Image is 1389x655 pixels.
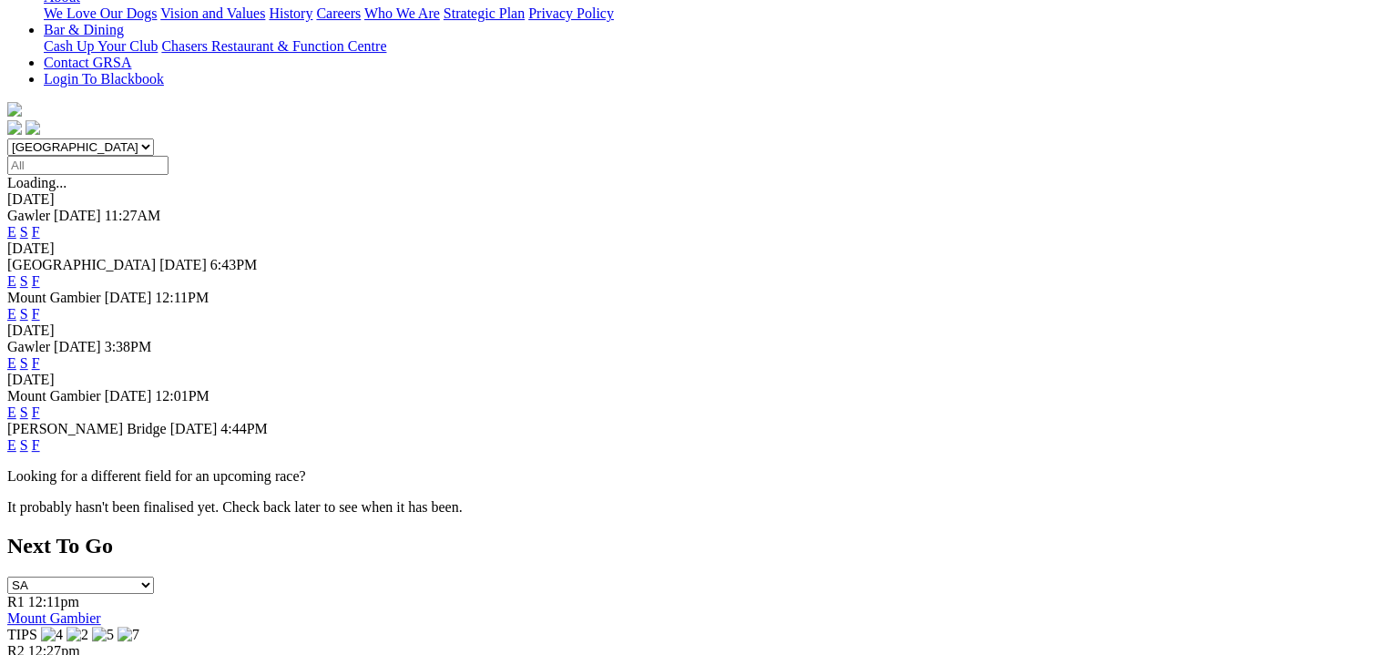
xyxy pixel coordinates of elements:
[26,120,40,135] img: twitter.svg
[66,627,88,643] img: 2
[7,594,25,609] span: R1
[105,208,161,223] span: 11:27AM
[32,306,40,322] a: F
[7,224,16,240] a: E
[161,38,386,54] a: Chasers Restaurant & Function Centre
[444,5,525,21] a: Strategic Plan
[7,208,50,223] span: Gawler
[7,610,101,626] a: Mount Gambier
[155,388,209,404] span: 12:01PM
[20,355,28,371] a: S
[7,322,1382,339] div: [DATE]
[7,421,167,436] span: [PERSON_NAME] Bridge
[44,5,1382,22] div: About
[160,5,265,21] a: Vision and Values
[105,290,152,305] span: [DATE]
[32,355,40,371] a: F
[28,594,79,609] span: 12:11pm
[44,5,157,21] a: We Love Our Dogs
[7,437,16,453] a: E
[32,404,40,420] a: F
[92,627,114,643] img: 5
[7,175,66,190] span: Loading...
[210,257,258,272] span: 6:43PM
[7,191,1382,208] div: [DATE]
[41,627,63,643] img: 4
[364,5,440,21] a: Who We Are
[105,339,152,354] span: 3:38PM
[7,102,22,117] img: logo-grsa-white.png
[220,421,268,436] span: 4:44PM
[155,290,209,305] span: 12:11PM
[7,627,37,642] span: TIPS
[105,388,152,404] span: [DATE]
[7,241,1382,257] div: [DATE]
[32,224,40,240] a: F
[20,437,28,453] a: S
[44,38,158,54] a: Cash Up Your Club
[20,273,28,289] a: S
[7,306,16,322] a: E
[159,257,207,272] span: [DATE]
[7,339,50,354] span: Gawler
[7,372,1382,388] div: [DATE]
[44,22,124,37] a: Bar & Dining
[7,534,1382,558] h2: Next To Go
[7,404,16,420] a: E
[44,38,1382,55] div: Bar & Dining
[7,468,1382,485] p: Looking for a different field for an upcoming race?
[32,437,40,453] a: F
[20,224,28,240] a: S
[44,71,164,87] a: Login To Blackbook
[20,306,28,322] a: S
[7,290,101,305] span: Mount Gambier
[7,120,22,135] img: facebook.svg
[54,208,101,223] span: [DATE]
[32,273,40,289] a: F
[7,156,169,175] input: Select date
[7,388,101,404] span: Mount Gambier
[117,627,139,643] img: 7
[54,339,101,354] span: [DATE]
[316,5,361,21] a: Careers
[44,55,131,70] a: Contact GRSA
[528,5,614,21] a: Privacy Policy
[7,355,16,371] a: E
[20,404,28,420] a: S
[7,499,463,515] partial: It probably hasn't been finalised yet. Check back later to see when it has been.
[7,273,16,289] a: E
[269,5,312,21] a: History
[7,257,156,272] span: [GEOGRAPHIC_DATA]
[170,421,218,436] span: [DATE]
